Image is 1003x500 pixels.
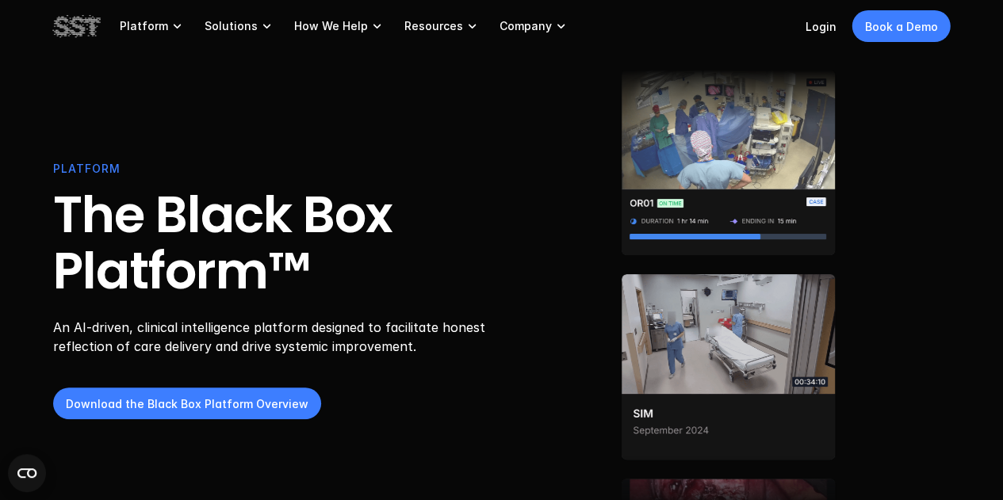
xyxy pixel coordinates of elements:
[806,20,836,33] a: Login
[53,388,321,420] a: Download the Black Box Platform Overview
[294,19,368,33] p: How We Help
[120,19,168,33] p: Platform
[865,18,938,35] p: Book a Demo
[852,10,951,42] a: Book a Demo
[53,319,498,357] p: An AI-driven, clinical intelligence platform designed to facilitate honest reflection of care del...
[205,19,258,33] p: Solutions
[53,160,121,177] p: PLATFORM
[500,19,552,33] p: Company
[404,19,463,33] p: Resources
[8,454,46,492] button: Open CMP widget
[53,13,101,40] img: SST logo
[621,68,834,254] img: Surgical staff in operating room
[53,188,498,300] h1: The Black Box Platform™
[621,273,834,458] img: Two people walking through a trauma bay
[66,395,308,412] p: Download the Black Box Platform Overview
